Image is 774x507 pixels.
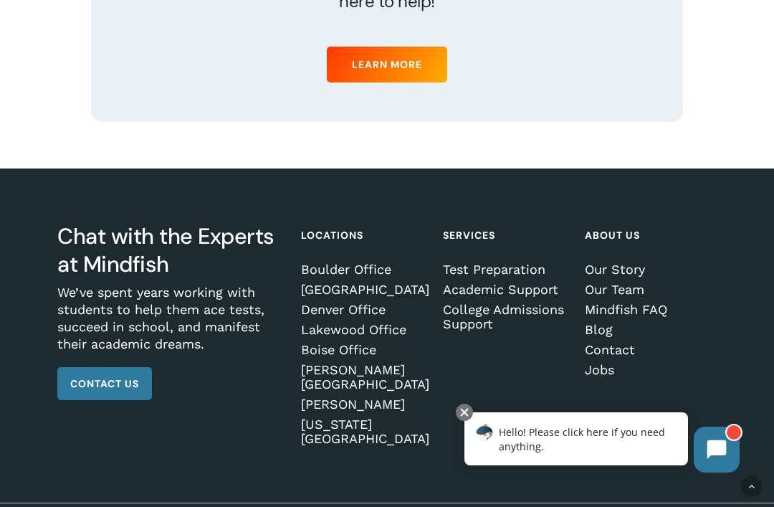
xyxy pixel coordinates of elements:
[301,343,429,357] a: Boise Office
[585,262,713,277] a: Our Story
[301,417,429,446] a: [US_STATE][GEOGRAPHIC_DATA]
[57,222,288,278] h3: Chat with the Experts at Mindfish
[301,323,429,337] a: Lakewood Office
[301,262,429,277] a: Boulder Office
[57,367,152,400] a: Contact Us
[352,57,422,72] span: Learn More
[585,222,713,248] h4: About Us
[585,323,713,337] a: Blog
[449,401,754,487] iframe: Chatbot
[585,283,713,297] a: Our Team
[301,283,429,297] a: [GEOGRAPHIC_DATA]
[585,343,713,357] a: Contact
[301,363,429,392] a: [PERSON_NAME][GEOGRAPHIC_DATA]
[585,363,713,377] a: Jobs
[57,284,288,367] p: We’ve spent years working with students to help them ace tests, succeed in school, and manifest t...
[301,222,429,248] h4: Locations
[443,262,571,277] a: Test Preparation
[327,47,447,82] a: Learn More
[443,283,571,297] a: Academic Support
[70,376,139,391] span: Contact Us
[443,222,571,248] h4: Services
[301,303,429,317] a: Denver Office
[301,397,429,412] a: [PERSON_NAME]
[585,303,713,317] a: Mindfish FAQ
[443,303,571,331] a: College Admissions Support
